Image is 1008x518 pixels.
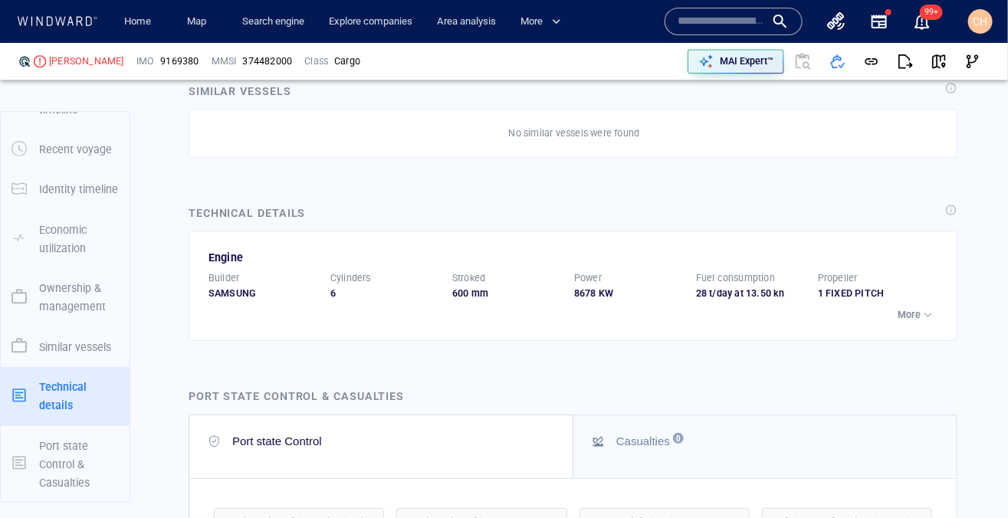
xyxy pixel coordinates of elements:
[232,434,322,448] div: Port state Control
[452,271,485,285] p: Stroked
[922,44,956,78] button: View on map
[1,129,130,169] button: Recent voyage
[821,44,855,78] button: Add to vessel list
[39,338,111,356] p: Similar vessels
[18,55,31,67] div: T&S ODR defined risk: indication
[688,49,784,74] button: MAI Expert™
[574,271,602,285] p: Power
[34,55,46,67] div: High risk
[334,54,360,68] div: Cargo
[1,231,130,245] a: Economic utilization
[1,456,130,470] a: Port state Control & Casualties
[1,142,130,156] a: Recent voyage
[189,387,404,405] div: Port state Control & Casualties
[520,13,561,31] span: More
[1,210,130,269] button: Economic utilization
[888,44,922,78] button: Export report
[78,15,143,38] div: (Still Loading...)
[210,453,277,470] a: Mapbox logo
[113,8,163,35] button: Home
[212,54,237,68] p: MMSI
[323,8,419,35] a: Explore companies
[913,12,931,31] div: Notification center
[619,55,658,78] button: Export vessel information
[208,271,239,285] p: Builder
[681,55,704,78] div: Toggle vessel historical path
[330,287,452,300] p: 6
[1,169,130,209] button: Identity timeline
[181,8,218,35] a: Map
[431,8,502,35] a: Area analysis
[39,180,118,198] p: Identity timeline
[1,388,130,402] a: Technical details
[39,378,119,415] p: Technical details
[1,426,130,503] button: Port state Control & Casualties
[175,8,224,35] button: Map
[894,304,940,326] button: More
[213,387,360,414] button: 30 days[DATE]-[DATE]
[1,290,130,304] a: Ownership & management
[242,54,292,68] div: 374482000
[225,394,260,405] span: 30 days
[263,388,329,412] div: [DATE] - [DATE]
[704,55,729,78] button: Create an AOI.
[452,287,574,300] p: 600 mm
[974,15,988,28] span: CH
[119,8,158,35] a: Home
[1,339,130,353] a: Similar vessels
[160,54,199,68] span: 9169380
[49,54,124,68] div: [PERSON_NAME]
[616,434,670,448] div: Casualties
[696,271,775,285] p: Fuel consumption
[658,55,681,78] div: Focus on vessel path
[304,54,328,68] p: Class
[818,287,940,300] p: 1 FIXED PITCH
[704,55,729,78] div: tooltips.createAOI
[189,204,305,222] div: Technical details
[49,54,124,68] span: EUNICE
[514,8,574,35] button: More
[39,221,119,258] p: Economic utilization
[573,415,957,478] button: Casualties0
[189,415,573,478] button: Port state Control
[729,55,752,78] div: Toggle map information layers
[8,15,75,38] div: Activity timeline
[39,140,112,159] p: Recent voyage
[509,126,640,140] p: No similar vessels were found
[39,279,119,316] p: Ownership & management
[1,367,130,426] button: Technical details
[136,54,155,68] p: IMO
[39,437,119,493] p: Port state Control & Casualties
[920,5,943,20] span: 99+
[855,44,888,78] button: Get link
[1,268,130,327] button: Ownership & management
[965,6,996,37] button: CH
[904,3,941,40] button: 99+
[818,271,858,285] p: Propeller
[1,327,130,367] button: Similar vessels
[898,308,921,322] p: More
[956,44,990,78] button: Visual Link Analysis
[720,54,773,68] p: MAI Expert™
[189,82,291,100] div: Similar vessels
[236,8,310,35] a: Search engine
[574,287,696,300] p: 8678 KW
[169,15,181,38] div: Compliance Activities
[696,287,818,300] p: 28 t/day at 13.50 kn
[208,248,243,267] p: Engine
[208,287,330,300] p: SAMSUNG
[943,449,997,507] iframe: Chat
[673,433,684,444] div: 0
[330,271,371,285] p: Cylinders
[1,182,130,196] a: Identity timeline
